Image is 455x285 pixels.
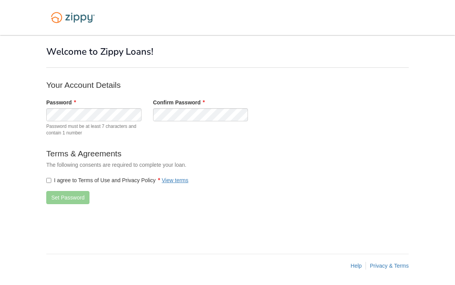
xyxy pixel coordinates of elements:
[46,79,355,91] p: Your Account Details
[370,263,409,269] a: Privacy & Terms
[351,263,362,269] a: Help
[153,99,205,106] label: Confirm Password
[46,148,355,159] p: Terms & Agreements
[46,161,355,169] p: The following consents are required to complete your loan.
[46,47,409,57] h1: Welcome to Zippy Loans!
[46,99,76,106] label: Password
[153,108,248,121] input: Verify Password
[162,177,189,183] a: View terms
[46,8,99,27] img: Logo
[46,191,89,204] button: Set Password
[46,176,189,184] label: I agree to Terms of Use and Privacy Policy
[46,178,51,183] input: I agree to Terms of Use and Privacy PolicyView terms
[46,123,142,136] span: Password must be at least 7 characters and contain 1 number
